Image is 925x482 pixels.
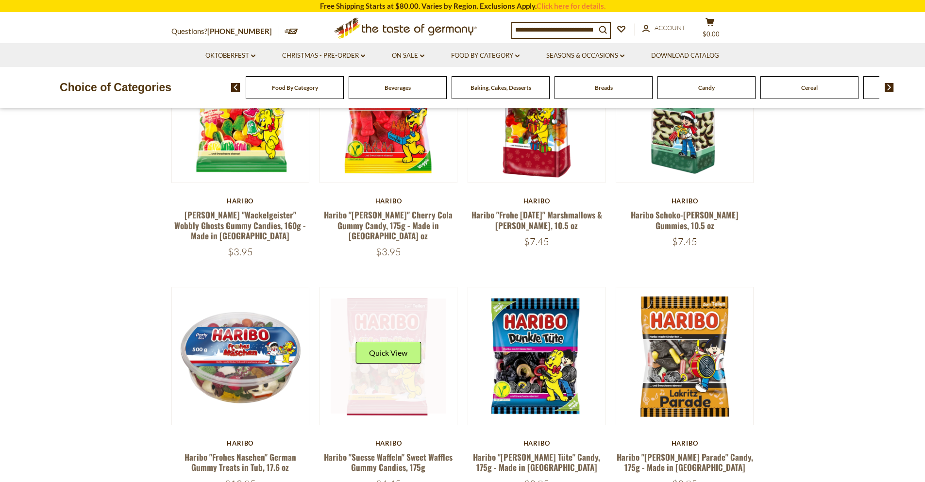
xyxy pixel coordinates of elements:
img: next arrow [885,83,894,92]
a: Download Catalog [651,50,719,61]
img: Haribo [320,287,457,425]
a: Haribo "Frohe [DATE]" Marshmallows & [PERSON_NAME], 10.5 oz [471,209,602,231]
a: Haribo "Frohes Naschen" German Gummy Treats in Tub, 17.6 oz [185,451,296,473]
a: Haribo "[PERSON_NAME] Tüte" Candy, 175g - Made in [GEOGRAPHIC_DATA] [473,451,600,473]
div: Haribo [616,197,754,205]
a: Haribo "Suesse Waffeln" Sweet Waffles Gummy Candies, 175g [324,451,453,473]
a: Click here for details. [537,1,605,10]
a: Baking, Cakes, Desserts [471,84,531,91]
a: Seasons & Occasions [546,50,624,61]
span: $3.95 [376,246,401,258]
div: Haribo [320,439,458,447]
img: Haribo [616,287,754,425]
img: Haribo [172,45,309,183]
a: Account [642,23,686,33]
div: Haribo [171,197,310,205]
a: Haribo "[PERSON_NAME]" Cherry Cola Gummy Candy, 175g - Made in [GEOGRAPHIC_DATA] oz [324,209,453,242]
span: $0.00 [703,30,720,38]
div: Haribo [468,197,606,205]
a: [PHONE_NUMBER] [207,27,272,35]
button: Quick View [355,342,421,364]
span: $7.45 [524,235,549,248]
span: $7.45 [672,235,697,248]
a: Beverages [385,84,411,91]
span: Account [655,24,686,32]
a: Christmas - PRE-ORDER [282,50,365,61]
img: Haribo [172,287,309,425]
a: Breads [595,84,613,91]
a: Cereal [801,84,818,91]
a: [PERSON_NAME] "Wackelgeister" Wobbly Ghosts Gummy Candies, 160g - Made in [GEOGRAPHIC_DATA] [174,209,306,242]
a: Candy [698,84,715,91]
a: Oktoberfest [205,50,255,61]
img: previous arrow [231,83,240,92]
span: $3.95 [228,246,253,258]
img: Haribo [320,45,457,183]
a: Food By Category [272,84,318,91]
a: Haribo "[PERSON_NAME] Parade" Candy, 175g - Made in [GEOGRAPHIC_DATA] [617,451,753,473]
div: Haribo [616,439,754,447]
a: On Sale [392,50,424,61]
button: $0.00 [696,17,725,42]
img: Haribo [468,287,605,425]
a: Food By Category [451,50,520,61]
p: Questions? [171,25,279,38]
div: Haribo [171,439,310,447]
div: Haribo [320,197,458,205]
img: Haribo [468,45,605,183]
a: Haribo Schoko-[PERSON_NAME] Gummies, 10.5 oz [631,209,739,231]
img: Haribo [616,45,754,183]
div: Haribo [468,439,606,447]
